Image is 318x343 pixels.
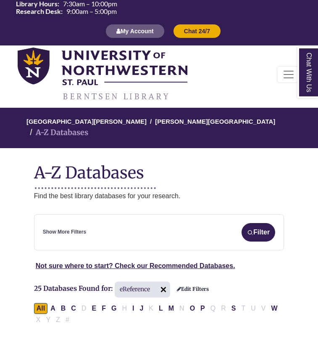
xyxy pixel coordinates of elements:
[268,303,280,314] button: Filter Results W
[130,303,137,314] button: Filter Results I
[63,0,117,7] span: 7:30am – 10:00pm
[198,303,208,314] button: Filter Results P
[115,282,170,298] span: eReference
[58,303,68,314] button: Filter Results B
[157,283,170,296] img: arr097.svg
[156,303,166,314] button: Filter Results L
[173,27,221,35] a: Chat 24/7
[109,303,119,314] button: Filter Results G
[13,8,63,15] th: Research Desk:
[26,127,88,139] li: A-Z Databases
[66,8,117,15] span: 9:00am – 5:00pm
[229,303,239,314] button: Filter Results S
[34,304,281,323] div: Alpha-list to filter by first letter of database name
[18,48,187,101] img: library_home
[242,223,275,242] button: Filter
[137,303,146,314] button: Filter Results J
[48,303,58,314] button: Filter Results A
[34,108,284,148] nav: breadcrumb
[173,24,221,38] button: Chat 24/7
[36,262,235,269] a: Not sure where to start? Check our Recommended Databases.
[89,303,99,314] button: Filter Results E
[105,27,165,35] a: My Account
[43,228,86,236] a: Show More Filters
[34,157,284,182] h1: A-Z Databases
[34,303,47,314] button: All
[34,284,113,292] span: 25 Databases Found for:
[166,303,176,314] button: Filter Results M
[177,286,209,292] a: Edit Filters
[105,24,165,38] button: My Account
[155,117,275,125] a: [PERSON_NAME][GEOGRAPHIC_DATA]
[26,117,147,125] a: [GEOGRAPHIC_DATA][PERSON_NAME]
[34,191,284,202] p: Find the best library databases for your research.
[68,303,79,314] button: Filter Results C
[99,303,108,314] button: Filter Results F
[187,303,197,314] button: Filter Results O
[277,66,300,83] button: Toggle navigation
